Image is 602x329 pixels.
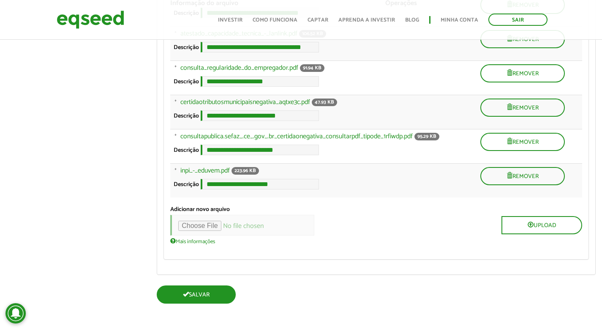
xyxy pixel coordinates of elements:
a: consulta_regularidade_do_empregador.pdf [180,65,298,71]
a: certidaotributosmunicipaisnegativa_aqtxe3c.pdf [180,99,310,106]
a: Blog [405,17,419,23]
a: Mais informações [170,238,215,244]
a: Arraste para reordenar [167,99,180,110]
label: Descrição [174,45,199,51]
span: 223.96 KB [232,167,259,175]
span: 95.29 KB [414,133,439,140]
button: Remover [480,99,565,117]
a: Como funciona [253,17,297,23]
a: Aprenda a investir [338,17,395,23]
a: Sair [488,14,548,26]
a: consultapublica.sefaz_.ce_.gov_.br_certidaonegativa_consultarpdf_tipode_1rfiwdp.pdf [180,133,413,140]
a: Arraste para reordenar [167,64,180,76]
button: Remover [480,133,565,151]
button: Salvar [157,285,236,304]
label: Descrição [174,79,199,85]
a: Minha conta [441,17,478,23]
a: Arraste para reordenar [167,167,180,178]
button: Upload [501,216,582,234]
button: Remover [480,64,565,82]
button: Remover [480,167,565,185]
label: Adicionar novo arquivo [170,207,230,213]
a: Arraste para reordenar [167,133,180,144]
span: 47.93 KB [312,99,337,106]
a: inpi_-_eduvem.pdf [180,167,230,174]
label: Descrição [174,148,199,154]
a: Investir [218,17,242,23]
a: Captar [308,17,328,23]
label: Descrição [174,113,199,119]
span: 91.94 KB [300,64,324,72]
img: EqSeed [57,8,124,31]
label: Descrição [174,182,199,188]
